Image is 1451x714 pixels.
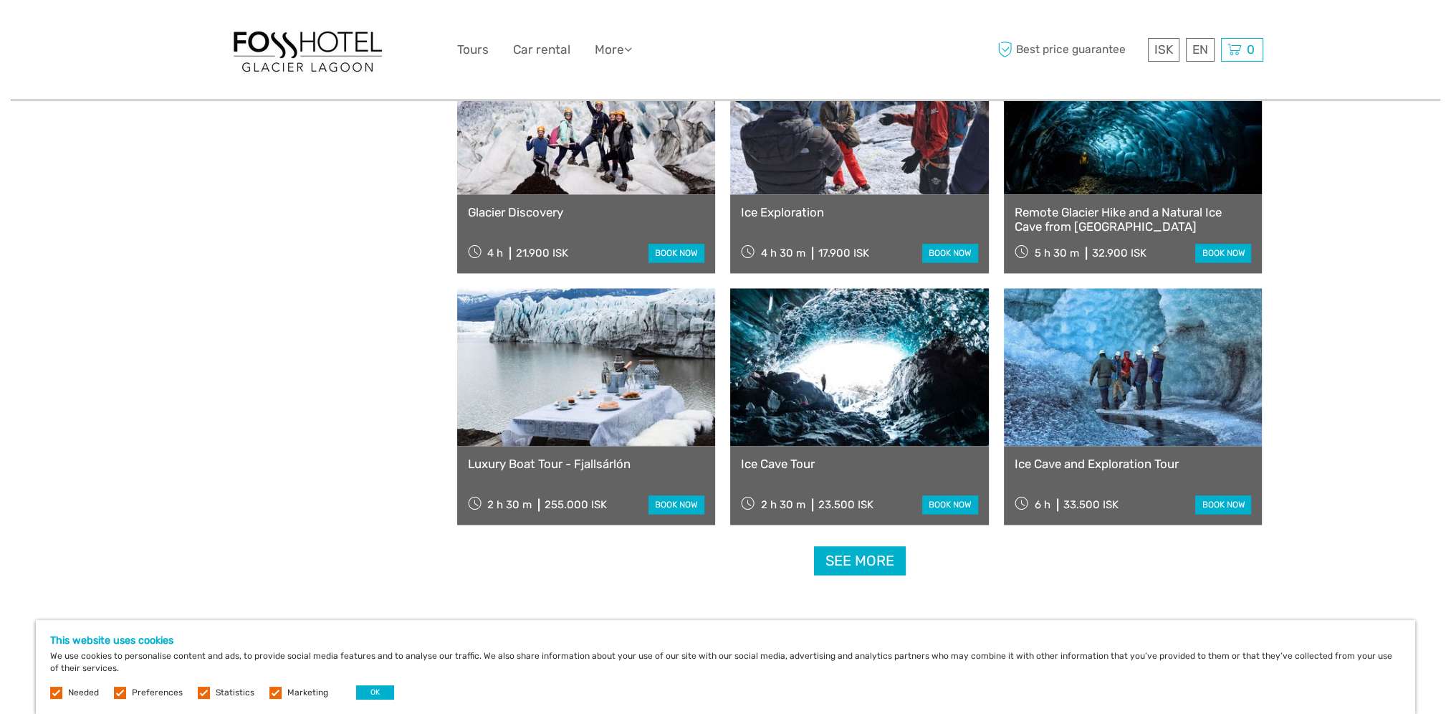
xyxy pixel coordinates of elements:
[1035,498,1050,511] span: 6 h
[595,39,632,60] a: More
[20,25,162,37] p: We're away right now. Please check back later!
[1063,498,1119,511] div: 33.500 ISK
[165,22,182,39] button: Open LiveChat chat widget
[1195,495,1251,514] a: book now
[1035,247,1079,260] span: 5 h 30 m
[487,247,503,260] span: 4 h
[229,24,386,75] img: 1303-6910c56d-1cb8-4c54-b886-5f11292459f5_logo_big.jpg
[1015,457,1252,471] a: Ice Cave and Exploration Tour
[761,498,805,511] span: 2 h 30 m
[818,498,873,511] div: 23.500 ISK
[468,457,705,471] a: Luxury Boat Tour - Fjallsárlón
[1245,42,1257,57] span: 0
[132,687,183,699] label: Preferences
[922,495,978,514] a: book now
[1015,205,1252,234] a: Remote Glacier Hike and a Natural Ice Cave from [GEOGRAPHIC_DATA]
[648,495,704,514] a: book now
[468,205,705,219] a: Glacier Discovery
[995,38,1144,62] span: Best price guarantee
[814,546,906,576] a: See more
[216,687,254,699] label: Statistics
[818,247,869,260] div: 17.900 ISK
[50,634,1401,647] h5: This website uses cookies
[36,620,1415,714] div: We use cookies to personalise content and ads, to provide social media features and to analyse ou...
[1154,42,1173,57] span: ISK
[741,205,978,219] a: Ice Exploration
[287,687,328,699] label: Marketing
[922,244,978,262] a: book now
[457,39,489,60] a: Tours
[516,247,568,260] div: 21.900 ISK
[487,498,532,511] span: 2 h 30 m
[1092,247,1146,260] div: 32.900 ISK
[545,498,607,511] div: 255.000 ISK
[356,685,394,700] button: OK
[1186,38,1215,62] div: EN
[68,687,99,699] label: Needed
[1195,244,1251,262] a: book now
[648,244,704,262] a: book now
[761,247,805,260] span: 4 h 30 m
[513,39,570,60] a: Car rental
[741,457,978,471] a: Ice Cave Tour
